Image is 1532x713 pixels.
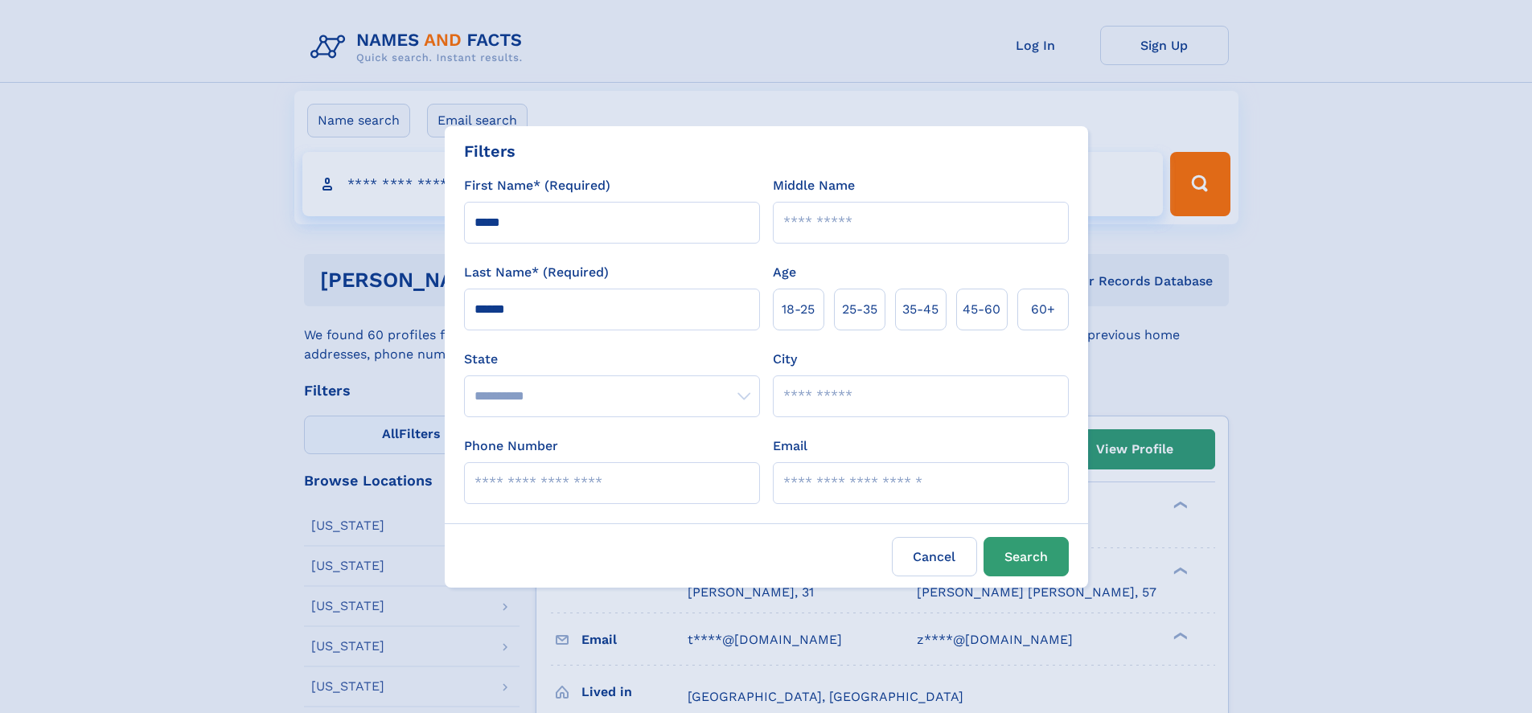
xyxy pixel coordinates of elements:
[773,436,807,456] label: Email
[892,537,977,576] label: Cancel
[842,300,877,319] span: 25‑35
[464,436,558,456] label: Phone Number
[963,300,1000,319] span: 45‑60
[464,350,760,369] label: State
[773,263,796,282] label: Age
[464,176,610,195] label: First Name* (Required)
[1031,300,1055,319] span: 60+
[902,300,939,319] span: 35‑45
[464,139,515,163] div: Filters
[464,263,609,282] label: Last Name* (Required)
[782,300,815,319] span: 18‑25
[984,537,1069,576] button: Search
[773,350,797,369] label: City
[773,176,855,195] label: Middle Name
